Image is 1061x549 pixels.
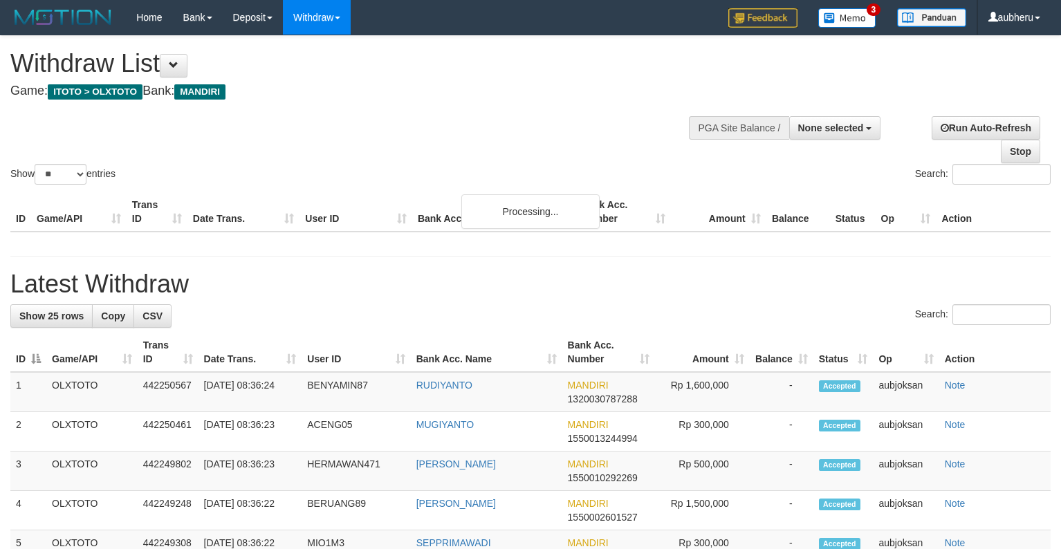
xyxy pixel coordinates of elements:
th: Bank Acc. Number [575,192,671,232]
span: ITOTO > OLXTOTO [48,84,142,100]
h1: Withdraw List [10,50,694,77]
th: Action [939,333,1051,372]
td: [DATE] 08:36:22 [199,491,302,530]
td: OLXTOTO [46,491,138,530]
div: Processing... [461,194,600,229]
th: Amount [671,192,766,232]
td: aubjoksan [873,372,939,412]
span: Copy [101,310,125,322]
th: ID: activate to sort column descending [10,333,46,372]
span: Copy 1550013244994 to clipboard [568,433,638,444]
th: Trans ID: activate to sort column ascending [138,333,199,372]
h1: Latest Withdraw [10,270,1051,298]
a: Note [945,380,966,391]
th: Op [876,192,937,232]
td: 2 [10,412,46,452]
a: RUDIYANTO [416,380,472,391]
td: Rp 1,500,000 [655,491,750,530]
th: User ID [299,192,412,232]
span: 3 [867,3,881,16]
td: HERMAWAN471 [302,452,410,491]
a: Note [945,537,966,548]
td: 4 [10,491,46,530]
span: Copy 1550002601527 to clipboard [568,512,638,523]
input: Search: [952,164,1051,185]
td: 1 [10,372,46,412]
label: Search: [915,164,1051,185]
td: ACENG05 [302,412,410,452]
th: Bank Acc. Number: activate to sort column ascending [562,333,655,372]
td: [DATE] 08:36:23 [199,452,302,491]
span: Show 25 rows [19,310,84,322]
th: Bank Acc. Name: activate to sort column ascending [411,333,562,372]
a: Note [945,419,966,430]
td: - [750,412,813,452]
th: Date Trans.: activate to sort column ascending [199,333,302,372]
td: 442250567 [138,372,199,412]
th: Status [830,192,876,232]
span: MANDIRI [568,380,609,391]
th: Game/API: activate to sort column ascending [46,333,138,372]
td: aubjoksan [873,491,939,530]
td: OLXTOTO [46,412,138,452]
span: MANDIRI [568,458,609,469]
a: SEPPRIMAWADI [416,537,491,548]
td: [DATE] 08:36:24 [199,372,302,412]
th: User ID: activate to sort column ascending [302,333,410,372]
td: OLXTOTO [46,452,138,491]
span: Accepted [819,420,860,431]
img: Feedback.jpg [728,8,797,28]
th: Op: activate to sort column ascending [873,333,939,372]
td: - [750,491,813,530]
th: Balance: activate to sort column ascending [750,333,813,372]
input: Search: [952,304,1051,325]
th: ID [10,192,31,232]
td: aubjoksan [873,412,939,452]
th: Game/API [31,192,127,232]
a: Copy [92,304,134,328]
span: Copy 1320030787288 to clipboard [568,393,638,404]
img: panduan.png [897,8,966,27]
td: 442249248 [138,491,199,530]
th: Action [936,192,1051,232]
th: Trans ID [127,192,187,232]
a: Note [945,458,966,469]
span: None selected [798,122,864,133]
label: Search: [915,304,1051,325]
a: Note [945,498,966,509]
a: [PERSON_NAME] [416,458,496,469]
td: Rp 500,000 [655,452,750,491]
td: - [750,452,813,491]
span: MANDIRI [568,498,609,509]
td: 3 [10,452,46,491]
a: CSV [133,304,172,328]
div: PGA Site Balance / [689,116,788,140]
span: CSV [142,310,163,322]
img: Button%20Memo.svg [818,8,876,28]
th: Amount: activate to sort column ascending [655,333,750,372]
button: None selected [789,116,881,140]
select: Showentries [35,164,86,185]
td: 442249802 [138,452,199,491]
label: Show entries [10,164,116,185]
a: [PERSON_NAME] [416,498,496,509]
td: BENYAMIN87 [302,372,410,412]
a: Show 25 rows [10,304,93,328]
span: MANDIRI [174,84,225,100]
span: Copy 1550010292269 to clipboard [568,472,638,483]
span: Accepted [819,459,860,471]
td: Rp 1,600,000 [655,372,750,412]
h4: Game: Bank: [10,84,694,98]
td: 442250461 [138,412,199,452]
th: Status: activate to sort column ascending [813,333,874,372]
td: BERUANG89 [302,491,410,530]
span: MANDIRI [568,537,609,548]
td: OLXTOTO [46,372,138,412]
td: Rp 300,000 [655,412,750,452]
span: Accepted [819,499,860,510]
a: Stop [1001,140,1040,163]
span: Accepted [819,380,860,392]
td: aubjoksan [873,452,939,491]
th: Bank Acc. Name [412,192,575,232]
th: Balance [766,192,830,232]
